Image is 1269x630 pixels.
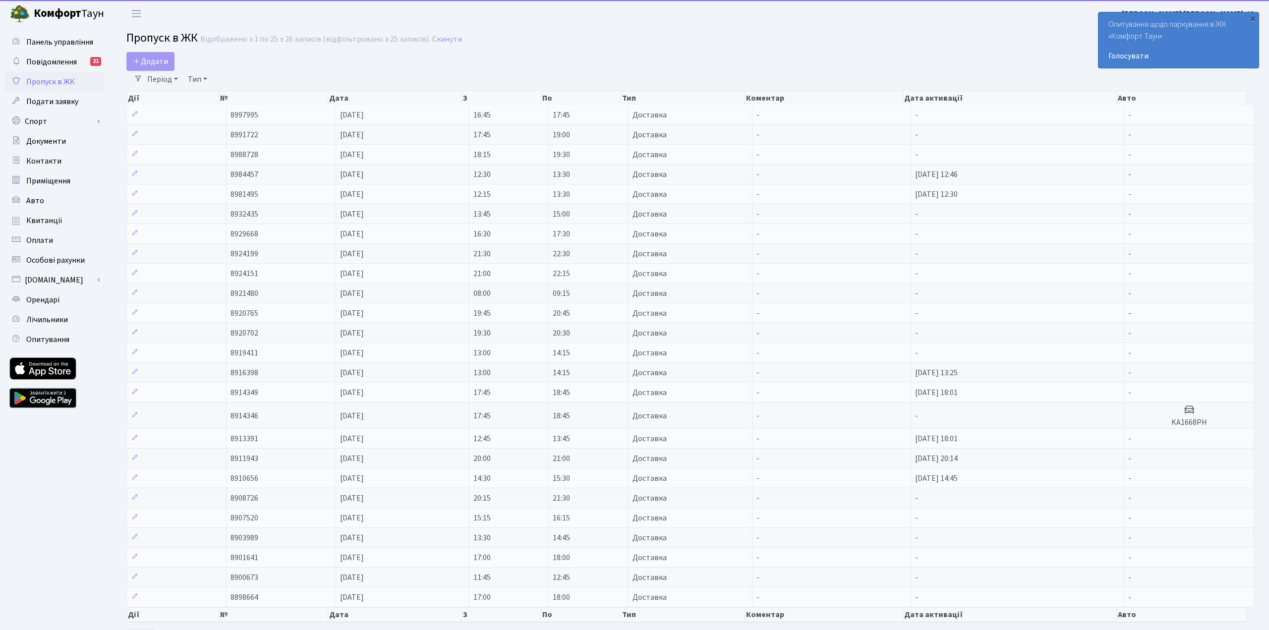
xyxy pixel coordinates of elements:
[756,209,759,220] span: -
[231,387,258,398] span: 8914349
[633,111,667,119] span: Доставка
[5,230,104,250] a: Оплати
[340,513,364,523] span: [DATE]
[231,129,258,140] span: 8991722
[633,455,667,462] span: Доставка
[340,347,364,358] span: [DATE]
[473,288,491,299] span: 08:00
[553,248,570,259] span: 22:30
[1128,288,1131,299] span: -
[5,72,104,92] a: Пропуск в ЖК
[915,268,918,279] span: -
[633,171,667,178] span: Доставка
[10,4,30,24] img: logo.png
[340,572,364,583] span: [DATE]
[340,209,364,220] span: [DATE]
[756,149,759,160] span: -
[915,169,958,180] span: [DATE] 12:46
[915,572,918,583] span: -
[26,334,69,345] span: Опитування
[633,534,667,542] span: Доставка
[26,255,85,266] span: Особові рахунки
[553,433,570,444] span: 13:45
[1128,433,1131,444] span: -
[5,171,104,191] a: Приміщення
[1128,189,1131,200] span: -
[231,453,258,464] span: 8911943
[473,268,491,279] span: 21:00
[633,131,667,139] span: Доставка
[340,268,364,279] span: [DATE]
[473,592,491,603] span: 17:00
[231,149,258,160] span: 8988728
[915,410,918,421] span: -
[553,328,570,339] span: 20:30
[462,607,542,622] th: З
[1128,129,1131,140] span: -
[26,57,77,67] span: Повідомлення
[1108,50,1249,62] a: Голосувати
[756,308,759,319] span: -
[5,151,104,171] a: Контакти
[473,129,491,140] span: 17:45
[915,209,918,220] span: -
[26,76,75,87] span: Пропуск в ЖК
[915,513,918,523] span: -
[633,349,667,357] span: Доставка
[34,5,81,21] b: Комфорт
[473,552,491,563] span: 17:00
[5,92,104,112] a: Подати заявку
[1122,8,1257,19] b: [PERSON_NAME] [PERSON_NAME]. Ю.
[340,493,364,504] span: [DATE]
[633,151,667,159] span: Доставка
[756,248,759,259] span: -
[756,189,759,200] span: -
[633,494,667,502] span: Доставка
[553,387,570,398] span: 18:45
[915,308,918,319] span: -
[26,195,44,206] span: Авто
[1128,328,1131,339] span: -
[756,328,759,339] span: -
[473,328,491,339] span: 19:30
[473,493,491,504] span: 20:15
[756,592,759,603] span: -
[340,248,364,259] span: [DATE]
[340,552,364,563] span: [DATE]
[340,433,364,444] span: [DATE]
[473,367,491,378] span: 13:00
[231,473,258,484] span: 8910656
[90,57,101,66] div: 21
[541,91,621,105] th: По
[553,110,570,120] span: 17:45
[553,209,570,220] span: 15:00
[1128,248,1131,259] span: -
[553,592,570,603] span: 18:00
[1128,209,1131,220] span: -
[756,532,759,543] span: -
[553,129,570,140] span: 19:00
[5,131,104,151] a: Документи
[1128,149,1131,160] span: -
[231,248,258,259] span: 8924199
[915,453,958,464] span: [DATE] 20:14
[633,250,667,258] span: Доставка
[231,268,258,279] span: 8924151
[745,607,904,622] th: Коментар
[756,387,759,398] span: -
[340,387,364,398] span: [DATE]
[231,209,258,220] span: 8932435
[126,29,198,47] span: Пропуск в ЖК
[26,156,61,167] span: Контакти
[915,532,918,543] span: -
[915,110,918,120] span: -
[553,493,570,504] span: 21:30
[633,389,667,397] span: Доставка
[915,129,918,140] span: -
[340,367,364,378] span: [DATE]
[553,572,570,583] span: 12:45
[473,513,491,523] span: 15:15
[553,229,570,239] span: 17:30
[473,433,491,444] span: 12:45
[1128,387,1131,398] span: -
